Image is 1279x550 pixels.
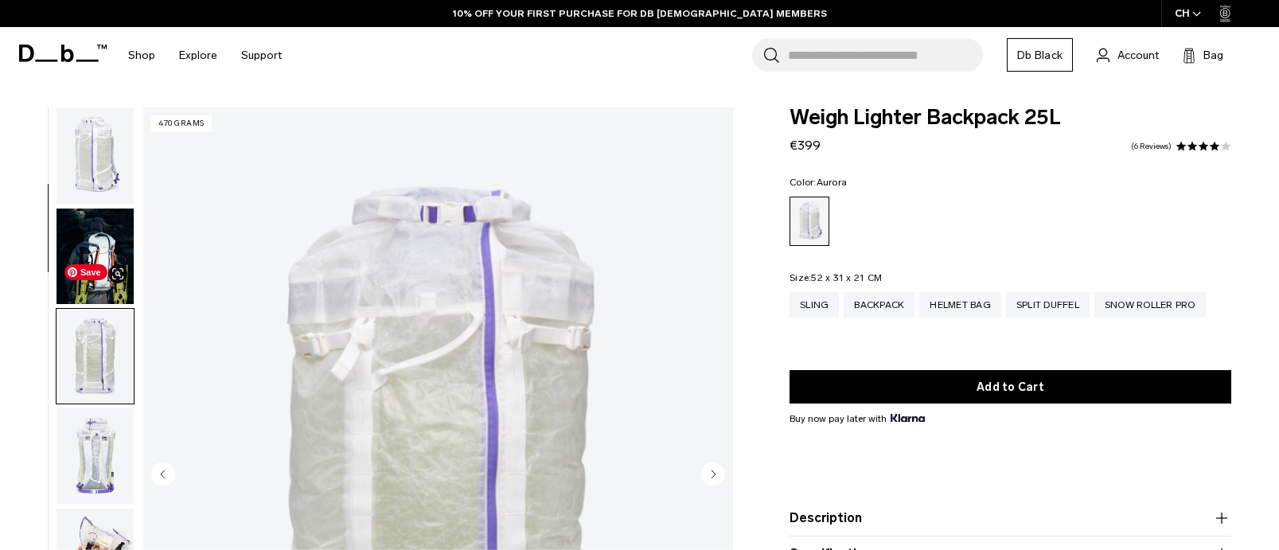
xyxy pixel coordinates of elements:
[919,292,1001,318] a: Helmet Bag
[790,177,847,187] legend: Color:
[56,308,135,405] button: Weigh_Lighter_Backpack_25L_2.png
[128,27,155,84] a: Shop
[701,462,725,489] button: Next slide
[151,462,175,489] button: Previous slide
[790,138,821,153] span: €399
[1006,292,1090,318] a: Split Duffel
[790,370,1231,404] button: Add to Cart
[817,177,848,188] span: Aurora
[453,6,827,21] a: 10% OFF YOUR FIRST PURCHASE FOR DB [DEMOGRAPHIC_DATA] MEMBERS
[844,292,914,318] a: Backpack
[241,27,282,84] a: Support
[811,272,882,283] span: 52 x 31 x 21 CM
[790,509,1231,528] button: Description
[57,408,134,504] img: Weigh_Lighter_Backpack_25L_3.png
[57,309,134,404] img: Weigh_Lighter_Backpack_25L_2.png
[57,108,134,204] img: Weigh_Lighter_Backpack_25L_1.png
[1117,47,1159,64] span: Account
[56,408,135,505] button: Weigh_Lighter_Backpack_25L_3.png
[1183,45,1223,64] button: Bag
[891,414,925,422] img: {"height" => 20, "alt" => "Klarna"}
[790,292,839,318] a: Sling
[790,197,829,246] a: Aurora
[1097,45,1159,64] a: Account
[790,107,1231,128] span: Weigh Lighter Backpack 25L
[57,209,134,304] img: Weigh_Lighter_Backpack_25L_Lifestyle_new.png
[1203,47,1223,64] span: Bag
[1094,292,1206,318] a: Snow Roller Pro
[790,412,925,426] span: Buy now pay later with
[790,273,882,283] legend: Size:
[1131,142,1172,150] a: 6 reviews
[1007,38,1073,72] a: Db Black
[56,208,135,305] button: Weigh_Lighter_Backpack_25L_Lifestyle_new.png
[56,107,135,205] button: Weigh_Lighter_Backpack_25L_1.png
[179,27,217,84] a: Explore
[64,264,107,280] span: Save
[151,115,212,132] p: 470 grams
[116,27,294,84] nav: Main Navigation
